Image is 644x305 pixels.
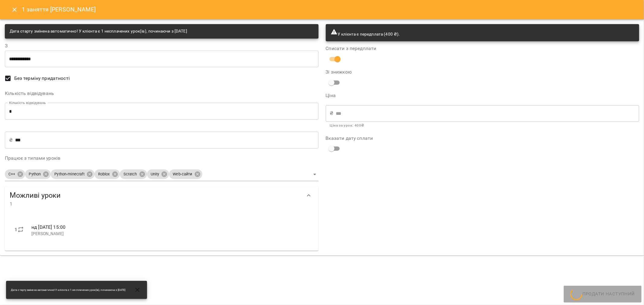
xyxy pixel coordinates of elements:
label: Вказати дату сплати [326,136,639,141]
label: Працює з типами уроків [5,156,319,161]
p: ₴ [9,137,13,144]
div: Дата старту змінена автоматично! У клієнта є 1 несплачених урок(ів), починаючи з [DATE] [10,26,187,37]
div: C++PythonPython-minecraftRobloxScratchUnityWeb-сайти [5,168,319,181]
label: Кількість відвідувань [5,91,319,96]
div: Web-сайти [169,169,202,179]
button: Show more [302,188,316,203]
div: C++ [5,169,25,179]
div: Python [25,169,51,179]
span: Можливі уроки [10,191,302,200]
span: Unity [147,171,163,177]
label: З [5,43,319,48]
span: C++ [5,171,19,177]
span: Web-сайти [169,171,196,177]
label: Зі знижкою [326,70,430,74]
label: 1 [14,226,17,233]
p: ₴ [330,110,334,117]
span: Scratch [120,171,141,177]
b: Ціна за урок : 400 ₴ [330,123,364,127]
label: Списати з передплати [326,46,639,51]
span: Дата старту змінена автоматично! У клієнта є 1 несплачених урок(ів), починаючи з [DATE] [11,288,125,292]
span: Без терміну придатності [14,75,70,82]
span: Python [25,171,44,177]
div: Scratch [120,169,147,179]
div: Python-minecraft [51,169,94,179]
p: [PERSON_NAME] [31,231,309,237]
label: Ціна [326,93,639,98]
span: 1 [10,200,302,208]
h6: 1 заняття [PERSON_NAME] [22,5,96,14]
span: Python-minecraft [51,171,88,177]
span: У клієнта є передплата (400 ₴). [331,32,400,36]
div: Roblox [95,169,120,179]
button: Close [7,2,22,17]
div: Unity [147,169,169,179]
span: нд [DATE] 15:00 [31,224,66,230]
span: Roblox [95,171,114,177]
